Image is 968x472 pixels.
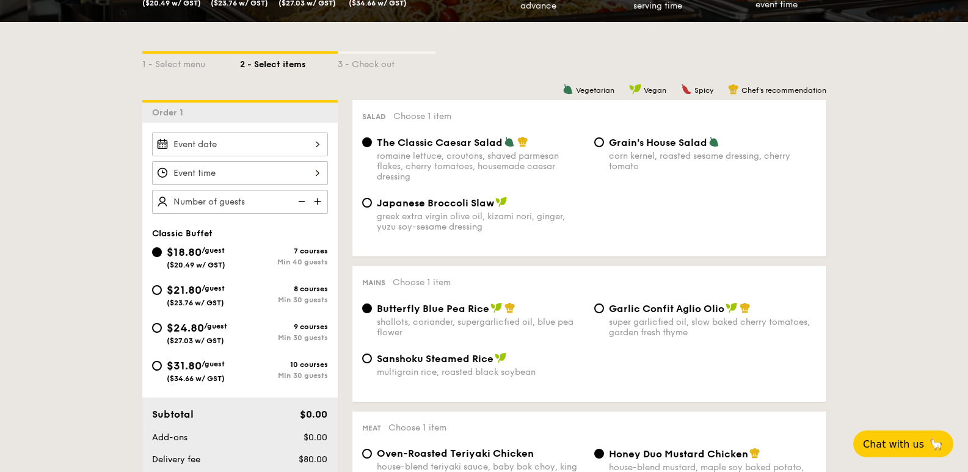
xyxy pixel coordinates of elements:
span: $80.00 [299,454,327,465]
input: $24.80/guest($27.03 w/ GST)9 coursesMin 30 guests [152,323,162,333]
div: shallots, coriander, supergarlicfied oil, blue pea flower [377,317,584,338]
input: Grain's House Saladcorn kernel, roasted sesame dressing, cherry tomato [594,137,604,147]
input: Number of guests [152,190,328,214]
input: Honey Duo Mustard Chickenhouse-blend mustard, maple soy baked potato, parsley [594,449,604,459]
img: icon-spicy.37a8142b.svg [681,84,692,95]
div: romaine lettuce, croutons, shaved parmesan flakes, cherry tomatoes, housemade caesar dressing [377,151,584,182]
img: icon-vegan.f8ff3823.svg [490,302,503,313]
img: icon-vegan.f8ff3823.svg [495,197,508,208]
img: icon-reduce.1d2dbef1.svg [291,190,310,213]
div: 3 - Check out [338,54,435,71]
button: Chat with us🦙 [853,430,953,457]
span: Vegetarian [576,86,614,95]
span: Subtotal [152,408,194,420]
img: icon-vegan.f8ff3823.svg [629,84,641,95]
span: $18.80 [167,245,202,259]
span: Garlic Confit Aglio Olio [609,303,724,314]
span: Delivery fee [152,454,200,465]
img: icon-vegetarian.fe4039eb.svg [708,136,719,147]
span: Choose 1 item [393,277,451,288]
span: $0.00 [300,408,327,420]
div: 9 courses [240,322,328,331]
div: multigrain rice, roasted black soybean [377,367,584,377]
span: Salad [362,112,386,121]
span: /guest [202,360,225,368]
span: 🦙 [929,437,944,451]
div: super garlicfied oil, slow baked cherry tomatoes, garden fresh thyme [609,317,817,338]
input: $31.80/guest($34.66 w/ GST)10 coursesMin 30 guests [152,361,162,371]
span: /guest [202,284,225,292]
span: $31.80 [167,359,202,372]
span: $0.00 [304,432,327,443]
span: $21.80 [167,283,202,297]
input: Japanese Broccoli Slawgreek extra virgin olive oil, kizami nori, ginger, yuzu soy-sesame dressing [362,198,372,208]
input: Sanshoku Steamed Ricemultigrain rice, roasted black soybean [362,354,372,363]
div: 8 courses [240,285,328,293]
span: Chef's recommendation [741,86,826,95]
span: ($20.49 w/ GST) [167,261,225,269]
span: Meat [362,424,381,432]
img: icon-vegan.f8ff3823.svg [495,352,507,363]
div: Min 30 guests [240,296,328,304]
span: Honey Duo Mustard Chicken [609,448,748,460]
div: 7 courses [240,247,328,255]
img: icon-chef-hat.a58ddaea.svg [749,448,760,459]
span: The Classic Caesar Salad [377,137,503,148]
span: Oven-Roasted Teriyaki Chicken [377,448,534,459]
input: Butterfly Blue Pea Riceshallots, coriander, supergarlicfied oil, blue pea flower [362,303,372,313]
span: Vegan [644,86,666,95]
div: 10 courses [240,360,328,369]
img: icon-chef-hat.a58ddaea.svg [517,136,528,147]
span: Spicy [694,86,713,95]
img: icon-chef-hat.a58ddaea.svg [504,302,515,313]
div: Min 30 guests [240,333,328,342]
span: Order 1 [152,107,188,118]
input: Oven-Roasted Teriyaki Chickenhouse-blend teriyaki sauce, baby bok choy, king oyster and shiitake ... [362,449,372,459]
input: $21.80/guest($23.76 w/ GST)8 coursesMin 30 guests [152,285,162,295]
span: ($23.76 w/ GST) [167,299,224,307]
div: 1 - Select menu [142,54,240,71]
input: $18.80/guest($20.49 w/ GST)7 coursesMin 40 guests [152,247,162,257]
span: $24.80 [167,321,204,335]
span: /guest [204,322,227,330]
span: Butterfly Blue Pea Rice [377,303,489,314]
input: The Classic Caesar Saladromaine lettuce, croutons, shaved parmesan flakes, cherry tomatoes, house... [362,137,372,147]
span: Mains [362,278,385,287]
div: Min 30 guests [240,371,328,380]
div: Min 40 guests [240,258,328,266]
span: Sanshoku Steamed Rice [377,353,493,365]
img: icon-vegetarian.fe4039eb.svg [504,136,515,147]
span: Grain's House Salad [609,137,707,148]
img: icon-vegan.f8ff3823.svg [726,302,738,313]
div: greek extra virgin olive oil, kizami nori, ginger, yuzu soy-sesame dressing [377,211,584,232]
span: Japanese Broccoli Slaw [377,197,494,209]
div: 2 - Select items [240,54,338,71]
span: Classic Buffet [152,228,213,239]
span: Add-ons [152,432,187,443]
span: /guest [202,246,225,255]
input: Event date [152,133,328,156]
span: ($27.03 w/ GST) [167,336,224,345]
span: Choose 1 item [388,423,446,433]
img: icon-add.58712e84.svg [310,190,328,213]
span: Choose 1 item [393,111,451,122]
span: ($34.66 w/ GST) [167,374,225,383]
img: icon-vegetarian.fe4039eb.svg [562,84,573,95]
input: Event time [152,161,328,185]
span: Chat with us [863,438,924,450]
img: icon-chef-hat.a58ddaea.svg [728,84,739,95]
img: icon-chef-hat.a58ddaea.svg [740,302,751,313]
input: Garlic Confit Aglio Oliosuper garlicfied oil, slow baked cherry tomatoes, garden fresh thyme [594,303,604,313]
div: corn kernel, roasted sesame dressing, cherry tomato [609,151,817,172]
